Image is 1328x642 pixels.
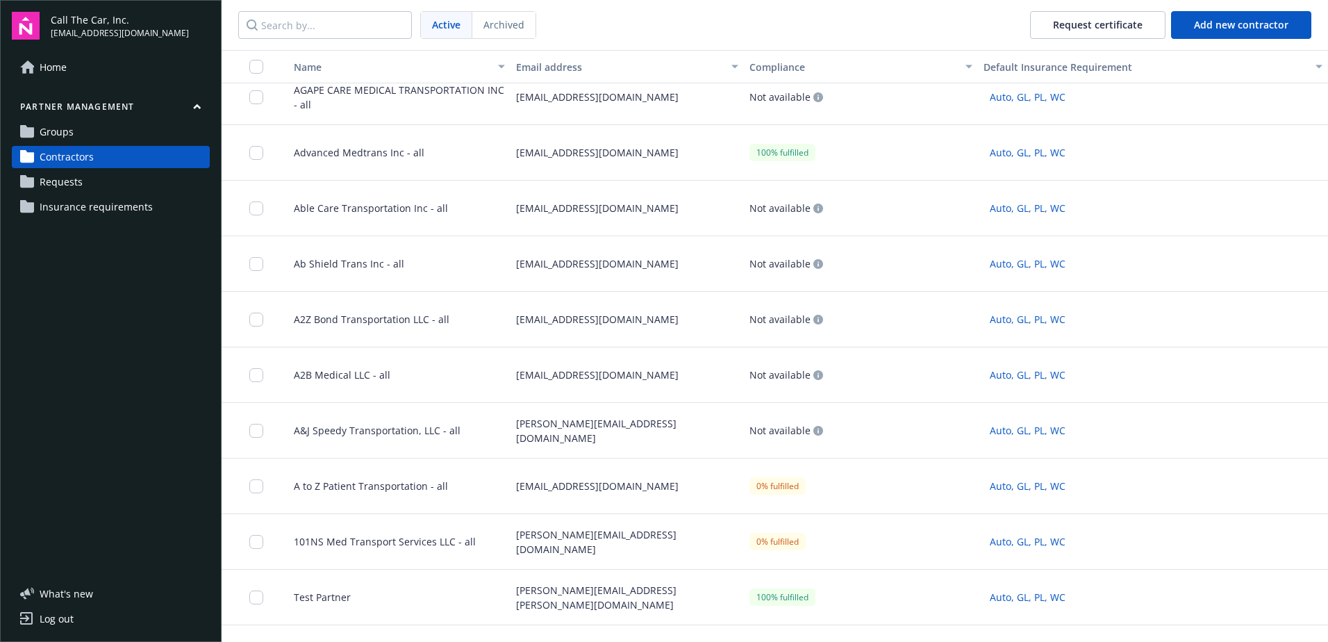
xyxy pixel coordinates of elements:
span: A2Z Bond Transportation LLC - all [283,312,449,327]
span: Call The Car, Inc. [51,13,189,27]
input: Toggle Row Selected [249,479,263,493]
div: Name [283,60,490,74]
div: Not available [749,92,823,102]
div: [EMAIL_ADDRESS][DOMAIN_NAME] [511,347,744,403]
span: Insurance requirements [40,196,153,218]
span: Auto, GL, PL, WC [990,368,1065,382]
button: Email address [511,50,744,83]
span: Auto, GL, PL, WC [990,590,1065,604]
span: Archived [483,17,524,32]
span: [EMAIL_ADDRESS][DOMAIN_NAME] [51,27,189,40]
span: Ab Shield Trans Inc - all [283,256,404,271]
span: Auto, GL, PL, WC [990,145,1065,160]
div: [PERSON_NAME][EMAIL_ADDRESS][DOMAIN_NAME] [511,514,744,570]
button: Request certificate [1030,11,1165,39]
div: Not available [749,259,823,269]
span: Test Partner [283,590,351,604]
span: Auto, GL, PL, WC [990,312,1065,327]
div: Not available [749,315,823,324]
span: Contractors [40,146,94,168]
button: Partner management [12,101,210,118]
span: Groups [40,121,74,143]
input: Toggle Row Selected [249,368,263,382]
div: 100% fulfilled [749,588,815,606]
span: What ' s new [40,586,93,601]
span: Requests [40,171,83,193]
button: Auto, GL, PL, WC [983,420,1072,441]
input: Toggle Row Selected [249,313,263,327]
span: A&J Speedy Transportation, LLC - all [283,423,460,438]
div: Compliance [749,60,956,74]
span: Home [40,56,67,79]
span: Auto, GL, PL, WC [990,534,1065,549]
span: A to Z Patient Transportation - all [283,479,448,493]
div: [EMAIL_ADDRESS][DOMAIN_NAME] [511,181,744,236]
button: Auto, GL, PL, WC [983,197,1072,219]
button: Auto, GL, PL, WC [983,253,1072,274]
span: Add new contractor [1194,18,1288,31]
div: 100% fulfilled [749,144,815,161]
button: Auto, GL, PL, WC [983,308,1072,330]
span: AGAPE CARE MEDICAL TRANSPORTATION INC - all [283,83,505,112]
button: Auto, GL, PL, WC [983,142,1072,163]
button: Auto, GL, PL, WC [983,364,1072,386]
span: Auto, GL, PL, WC [990,423,1065,438]
span: Auto, GL, PL, WC [990,201,1065,215]
input: Search by... [238,11,412,39]
input: Select all [249,60,263,74]
input: Toggle Row Selected [249,257,263,271]
input: Toggle Row Selected [249,535,263,549]
div: Request certificate [1053,12,1143,38]
div: Log out [40,608,74,630]
div: [EMAIL_ADDRESS][DOMAIN_NAME] [511,69,744,125]
input: Toggle Row Selected [249,201,263,215]
button: Auto, GL, PL, WC [983,86,1072,108]
span: Active [432,17,460,32]
a: Contractors [12,146,210,168]
a: Groups [12,121,210,143]
div: [EMAIL_ADDRESS][DOMAIN_NAME] [511,125,744,181]
div: Email address [516,60,723,74]
input: Toggle Row Selected [249,591,263,604]
div: Not available [749,370,823,380]
span: Auto, GL, PL, WC [990,256,1065,271]
button: Add new contractor [1171,11,1311,39]
button: Compliance [744,50,977,83]
div: 0% fulfilled [749,477,806,495]
button: Call The Car, Inc.[EMAIL_ADDRESS][DOMAIN_NAME] [51,12,210,40]
span: Auto, GL, PL, WC [990,90,1065,104]
div: [PERSON_NAME][EMAIL_ADDRESS][PERSON_NAME][DOMAIN_NAME] [511,570,744,625]
button: Auto, GL, PL, WC [983,475,1072,497]
input: Toggle Row Selected [249,424,263,438]
span: Able Care Transportation Inc - all [283,201,448,215]
input: Toggle Row Selected [249,146,263,160]
span: A2B Medical LLC - all [283,368,390,382]
button: Auto, GL, PL, WC [983,531,1072,552]
div: [EMAIL_ADDRESS][DOMAIN_NAME] [511,292,744,347]
div: Not available [749,204,823,213]
input: Toggle Row Selected [249,90,263,104]
img: navigator-logo.svg [12,12,40,40]
button: Default Insurance Requirement [978,50,1328,83]
span: 101NS Med Transport Services LLC - all [283,534,476,549]
div: Not available [749,426,823,436]
a: Insurance requirements [12,196,210,218]
a: Home [12,56,210,79]
button: Auto, GL, PL, WC [983,586,1072,608]
span: Advanced Medtrans Inc - all [283,145,424,160]
span: Auto, GL, PL, WC [990,479,1065,493]
button: What's new [12,586,115,601]
div: 0% fulfilled [749,533,806,550]
div: Toggle SortBy [283,60,490,74]
div: [EMAIL_ADDRESS][DOMAIN_NAME] [511,459,744,514]
div: [PERSON_NAME][EMAIL_ADDRESS][DOMAIN_NAME] [511,403,744,459]
a: Requests [12,171,210,193]
div: Default Insurance Requirement [983,60,1307,74]
div: [EMAIL_ADDRESS][DOMAIN_NAME] [511,236,744,292]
